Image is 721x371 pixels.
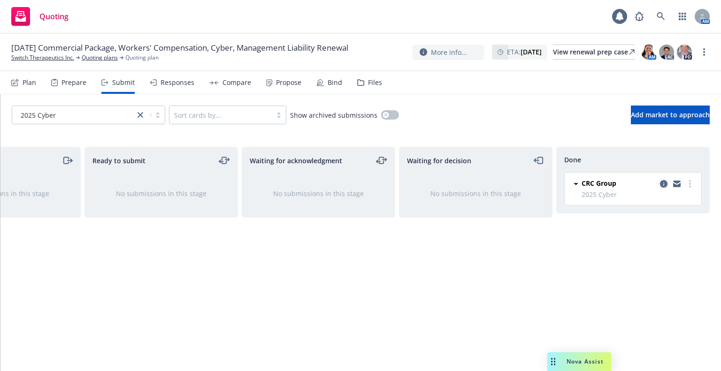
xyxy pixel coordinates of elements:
[11,53,74,62] a: Switch Therapeutics Inc.
[553,45,635,59] div: View renewal prep case
[39,13,69,20] span: Quoting
[8,3,72,30] a: Quoting
[328,79,342,86] div: Bind
[677,45,692,60] img: photo
[431,47,467,57] span: More info...
[21,110,56,120] span: 2025 Cyber
[631,106,710,124] button: Add market to approach
[582,189,696,199] span: 2025 Cyber
[582,178,616,188] span: CRC Group
[276,79,301,86] div: Propose
[92,156,146,166] span: Ready to submit
[61,155,73,166] a: moveRight
[250,156,342,166] span: Waiting for acknowledgment
[641,45,656,60] img: photo
[564,155,581,165] span: Done
[82,53,118,62] a: Quoting plans
[533,155,545,166] a: moveLeft
[407,156,471,166] span: Waiting for decision
[698,46,710,58] a: more
[684,178,696,189] a: more
[630,7,649,26] a: Report a Bug
[507,47,542,57] span: ETA :
[547,352,611,371] button: Nova Assist
[17,110,130,120] span: 2025 Cyber
[412,45,484,60] button: More info...
[521,47,542,56] strong: [DATE]
[100,189,222,198] div: No submissions in this stage
[652,7,670,26] a: Search
[11,42,348,53] span: [DATE] Commercial Package, Workers' Compensation, Cyber, Management Liability Renewal
[376,155,387,166] a: moveLeftRight
[222,79,251,86] div: Compare
[257,189,380,198] div: No submissions in this stage
[161,79,194,86] div: Responses
[112,79,135,86] div: Submit
[658,178,669,189] a: copy logging email
[23,79,36,86] div: Plan
[61,79,86,86] div: Prepare
[414,189,537,198] div: No submissions in this stage
[631,110,710,119] span: Add market to approach
[547,352,559,371] div: Drag to move
[219,155,230,166] a: moveLeftRight
[125,53,159,62] span: Quoting plan
[673,7,692,26] a: Switch app
[290,110,377,120] span: Show archived submissions
[671,178,683,189] a: copy logging email
[567,357,604,365] span: Nova Assist
[135,109,146,121] a: close
[659,45,674,60] img: photo
[553,45,635,60] a: View renewal prep case
[368,79,382,86] div: Files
